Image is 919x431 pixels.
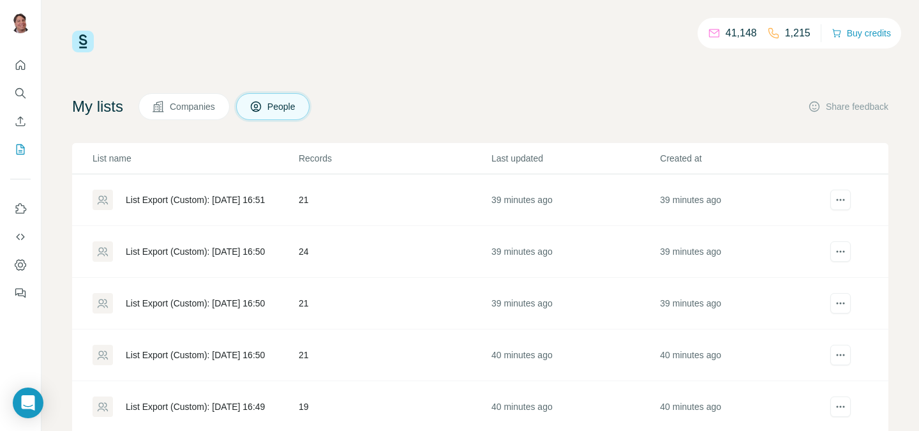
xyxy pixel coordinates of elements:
[126,193,265,206] div: List Export (Custom): [DATE] 16:51
[830,397,851,417] button: actions
[832,24,891,42] button: Buy credits
[299,152,490,165] p: Records
[93,152,297,165] p: List name
[830,293,851,314] button: actions
[298,278,491,329] td: 21
[491,329,659,381] td: 40 minutes ago
[830,190,851,210] button: actions
[785,26,811,41] p: 1,215
[491,278,659,329] td: 39 minutes ago
[659,278,828,329] td: 39 minutes ago
[491,152,659,165] p: Last updated
[10,197,31,220] button: Use Surfe on LinkedIn
[726,26,757,41] p: 41,148
[126,400,265,413] div: List Export (Custom): [DATE] 16:49
[126,297,265,310] div: List Export (Custom): [DATE] 16:50
[830,241,851,262] button: actions
[72,96,123,117] h4: My lists
[298,226,491,278] td: 24
[808,100,888,113] button: Share feedback
[298,174,491,226] td: 21
[170,100,216,113] span: Companies
[10,110,31,133] button: Enrich CSV
[659,226,828,278] td: 39 minutes ago
[298,329,491,381] td: 21
[491,226,659,278] td: 39 minutes ago
[659,329,828,381] td: 40 minutes ago
[10,54,31,77] button: Quick start
[10,253,31,276] button: Dashboard
[10,138,31,161] button: My lists
[10,82,31,105] button: Search
[491,174,659,226] td: 39 minutes ago
[10,225,31,248] button: Use Surfe API
[830,345,851,365] button: actions
[13,388,43,418] div: Open Intercom Messenger
[660,152,827,165] p: Created at
[126,349,265,361] div: List Export (Custom): [DATE] 16:50
[659,174,828,226] td: 39 minutes ago
[10,13,31,33] img: Avatar
[72,31,94,52] img: Surfe Logo
[126,245,265,258] div: List Export (Custom): [DATE] 16:50
[267,100,297,113] span: People
[10,282,31,305] button: Feedback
